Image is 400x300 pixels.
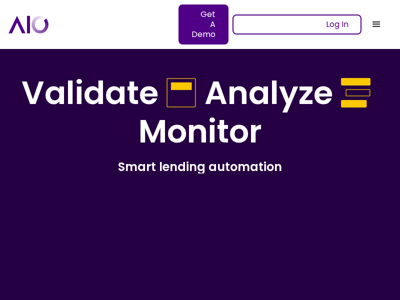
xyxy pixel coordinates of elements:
h1: Monitor [138,112,262,151]
h1: Analyze [204,74,333,112]
a: Get A Demo [178,4,228,44]
h2: Smart lending automation [16,159,384,174]
a: Log In [232,14,361,34]
a: home [8,15,232,33]
h1: Validate [21,74,158,112]
div: menu [361,9,391,39]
